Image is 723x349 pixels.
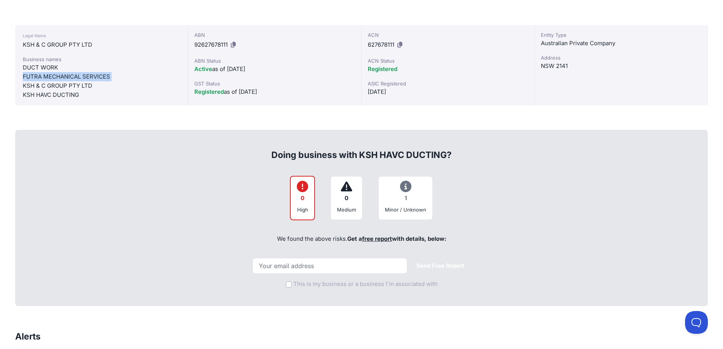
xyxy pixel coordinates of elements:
[685,311,708,334] iframe: Toggle Customer Support
[368,87,528,96] div: [DATE]
[252,258,407,274] input: Your email address
[541,31,701,39] div: Entity Type
[368,80,528,87] div: ASIC Registered
[385,191,426,206] div: 1
[194,31,355,39] div: ABN
[368,57,528,65] div: ACN Status
[297,191,308,206] div: 0
[194,65,212,73] span: Active
[368,65,397,73] span: Registered
[347,235,446,242] span: Get a with details, below:
[194,65,355,74] div: as of [DATE]
[23,31,180,40] div: Legal Name
[297,206,308,213] div: High
[368,31,528,39] div: ACN
[293,280,438,289] label: This is my business or a business I'm associated with
[23,72,180,81] div: FUTRA MECHANICAL SERVICES
[362,235,392,242] a: free report
[23,90,180,99] div: KSH HAVC DUCTING
[541,39,701,48] div: Australian Private Company
[337,206,356,213] div: Medium
[541,54,701,62] div: Address
[23,63,180,72] div: DUCT WORK
[15,330,41,343] h3: Alerts
[24,137,699,161] div: Doing business with KSH HAVC DUCTING?
[410,259,471,273] button: Send Free Report
[194,57,355,65] div: ABN Status
[194,87,355,96] div: as of [DATE]
[541,62,701,71] div: NSW 2141
[23,40,180,49] div: KSH & C GROUP PTY LTD
[194,41,228,48] span: 92627678111
[23,81,180,90] div: KSH & C GROUP PTY LTD
[337,191,356,206] div: 0
[194,80,355,87] div: GST Status
[368,41,394,48] span: 627678111
[24,226,699,252] div: We found the above risks.
[23,55,180,63] div: Business names
[194,88,224,95] span: Registered
[385,206,426,213] div: Minor / Unknown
